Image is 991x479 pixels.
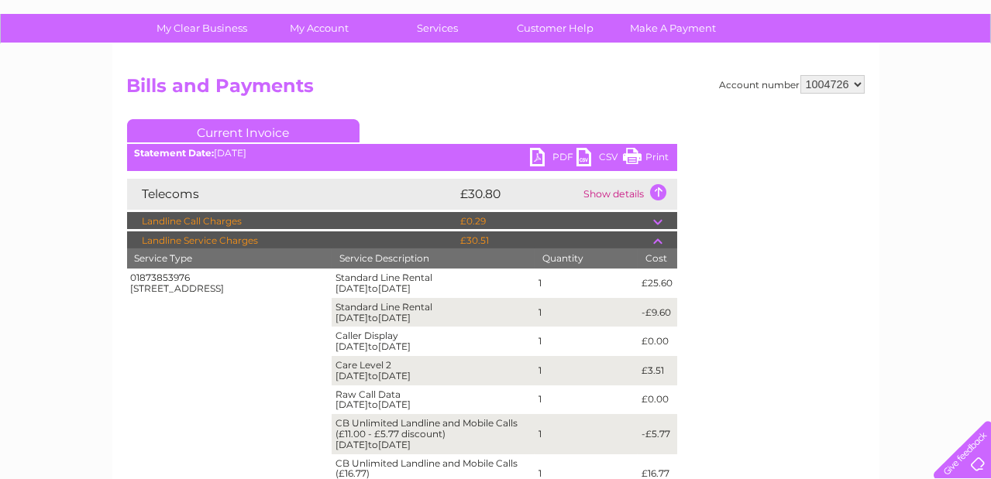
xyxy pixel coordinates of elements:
[368,439,378,450] span: to
[368,399,378,410] span: to
[457,231,653,250] td: £30.51
[856,66,879,77] a: Blog
[332,356,535,385] td: Care Level 2 [DATE] [DATE]
[718,66,748,77] a: Water
[720,75,865,94] div: Account number
[638,248,676,269] th: Cost
[138,14,266,43] a: My Clear Business
[638,298,676,327] td: -£9.60
[127,179,457,210] td: Telecoms
[127,231,457,250] td: Landline Service Charges
[535,385,638,415] td: 1
[623,148,669,170] a: Print
[332,414,535,453] td: CB Unlimited Landline and Mobile Calls (£11.00 - £5.77 discount) [DATE] [DATE]
[530,148,576,170] a: PDF
[35,40,114,87] img: logo.png
[491,14,619,43] a: Customer Help
[457,212,653,231] td: £0.29
[638,385,676,415] td: £0.00
[535,327,638,356] td: 1
[332,298,535,327] td: Standard Line Rental [DATE] [DATE]
[130,9,862,75] div: Clear Business is a trading name of Verastar Limited (registered in [GEOGRAPHIC_DATA] No. 3667643...
[368,370,378,381] span: to
[535,298,638,327] td: 1
[576,148,623,170] a: CSV
[457,179,580,210] td: £30.80
[131,272,329,294] div: 01873853976 [STREET_ADDRESS]
[609,14,737,43] a: Make A Payment
[699,8,806,27] a: 0333 014 3131
[127,248,332,269] th: Service Type
[638,269,676,298] td: £25.60
[127,148,677,159] div: [DATE]
[373,14,501,43] a: Services
[535,269,638,298] td: 1
[940,66,976,77] a: Log out
[256,14,384,43] a: My Account
[757,66,791,77] a: Energy
[800,66,847,77] a: Telecoms
[135,147,215,159] b: Statement Date:
[638,414,676,453] td: -£5.77
[535,356,638,385] td: 1
[368,312,378,323] span: to
[368,282,378,294] span: to
[368,340,378,352] span: to
[332,385,535,415] td: Raw Call Data [DATE] [DATE]
[535,414,638,453] td: 1
[638,327,676,356] td: £0.00
[888,66,926,77] a: Contact
[127,119,360,142] a: Current Invoice
[580,179,677,210] td: Show details
[332,327,535,356] td: Caller Display [DATE] [DATE]
[127,212,457,231] td: Landline Call Charges
[535,248,638,269] th: Quantity
[127,75,865,104] h2: Bills and Payments
[332,248,535,269] th: Service Description
[638,356,676,385] td: £3.51
[332,269,535,298] td: Standard Line Rental [DATE] [DATE]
